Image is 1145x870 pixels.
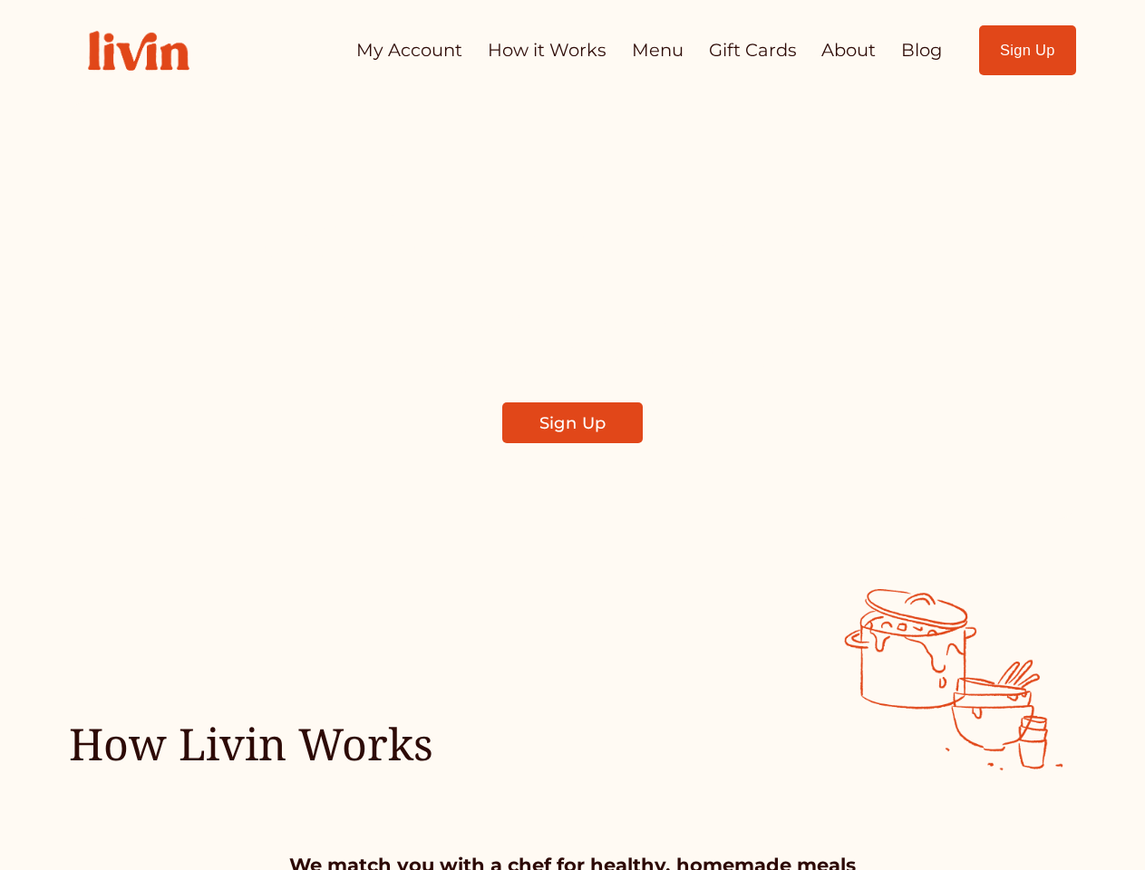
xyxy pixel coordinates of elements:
[632,33,684,68] a: Menu
[69,715,441,771] h2: How Livin Works
[901,33,942,68] a: Blog
[293,302,853,376] span: Find a local chef who prepares customized, healthy meals in your kitchen
[502,402,643,443] a: Sign Up
[709,33,797,68] a: Gift Cards
[488,33,606,68] a: How it Works
[228,195,917,274] span: Take Back Your Evenings
[979,25,1077,75] a: Sign Up
[356,33,462,68] a: My Account
[821,33,876,68] a: About
[69,12,209,90] img: Livin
